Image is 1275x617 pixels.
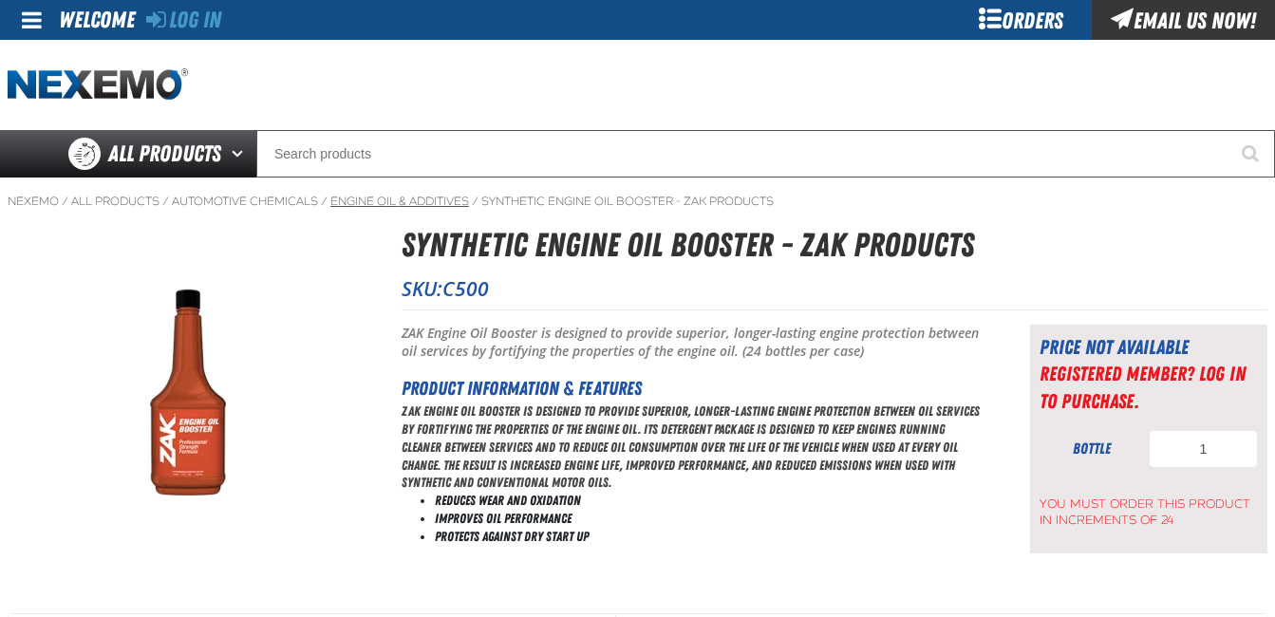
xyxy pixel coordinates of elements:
span: C500 [442,275,489,302]
a: Registered Member? Log In to purchase. [1040,362,1246,412]
a: Log In [146,7,221,33]
img: Nexemo logo [8,68,188,102]
a: Synthetic Engine Oil Booster - ZAK Products [481,194,774,209]
li: Improves Oil Performance [435,510,983,528]
div: bottle [1040,439,1144,459]
p: ZAK Engine Oil Booster is designed to provide superior, longer-lasting engine protection between ... [402,325,983,361]
span: / [162,194,169,209]
img: Synthetic Engine Oil Booster - ZAK Products [9,259,367,536]
button: Start Searching [1228,130,1275,178]
button: Open All Products pages [225,130,256,178]
a: Automotive Chemicals [172,194,318,209]
span: You must order this product in increments of 24 [1040,487,1258,529]
div: Price not available [1040,334,1258,361]
span: All Products [108,137,221,171]
input: Search [256,130,1275,178]
h2: Product Information & Features [402,374,983,402]
span: / [321,194,328,209]
h1: Synthetic Engine Oil Booster - ZAK Products [402,220,1267,271]
p: SKU: [402,275,1267,302]
a: Home [8,68,188,102]
span: / [472,194,478,209]
a: All Products [71,194,159,209]
input: Product Quantity [1149,430,1258,468]
span: / [62,194,68,209]
li: Protects Against Dry Start Up [435,528,983,546]
p: ZAK Engine Oil Booster is designed to provide superior, longer-lasting engine protection between ... [402,402,983,492]
nav: Breadcrumbs [8,194,1267,209]
a: Nexemo [8,194,59,209]
a: Engine Oil & Additives [330,194,469,209]
li: Reduces Wear and Oxidation [435,492,983,510]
